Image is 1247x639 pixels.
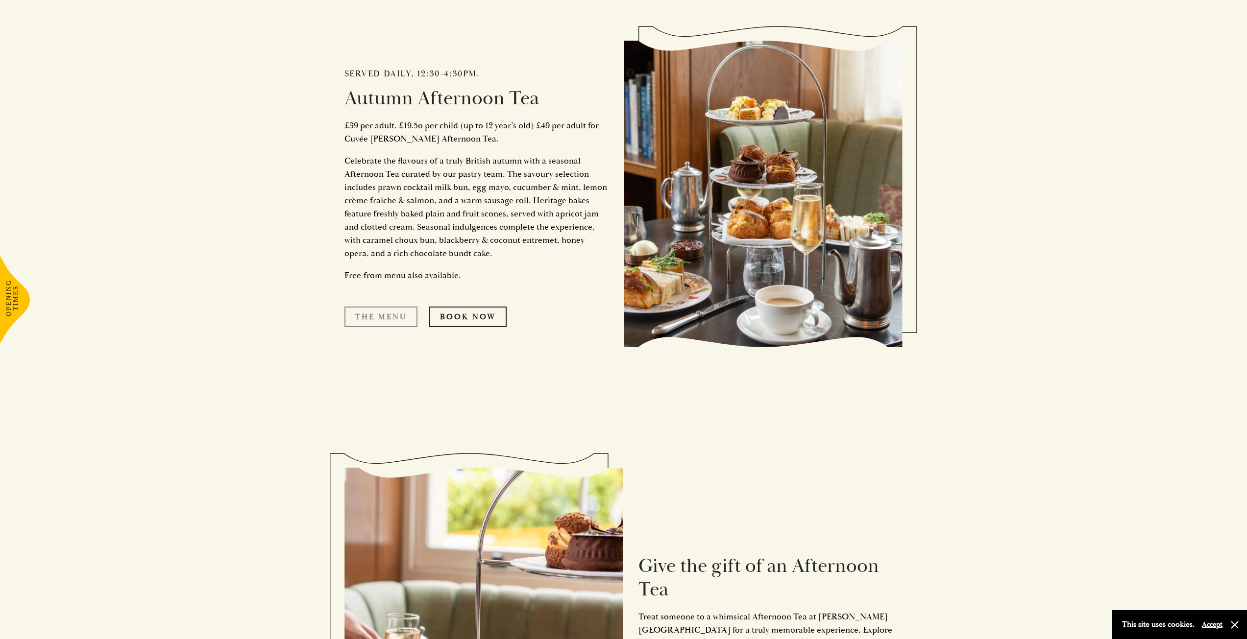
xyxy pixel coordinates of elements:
[1230,620,1240,630] button: Close and accept
[638,554,903,601] h3: Give the gift of an Afternoon Tea
[344,269,609,282] p: Free-from menu also available.
[344,87,609,110] h2: Autumn Afternoon Tea
[344,69,609,79] h2: Served daily, 12:30-4:30pm.
[429,307,507,327] a: Book Now
[1122,617,1195,632] p: This site uses cookies.
[344,307,417,327] a: The Menu
[1202,620,1223,629] button: Accept
[344,154,609,260] p: Celebrate the flavours of a truly British autumn with a seasonal Afternoon Tea curated by our pas...
[344,119,609,145] p: £39 per adult. £19.5o per child (up to 12 year’s old) £49 per adult for Cuvée [PERSON_NAME] After...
